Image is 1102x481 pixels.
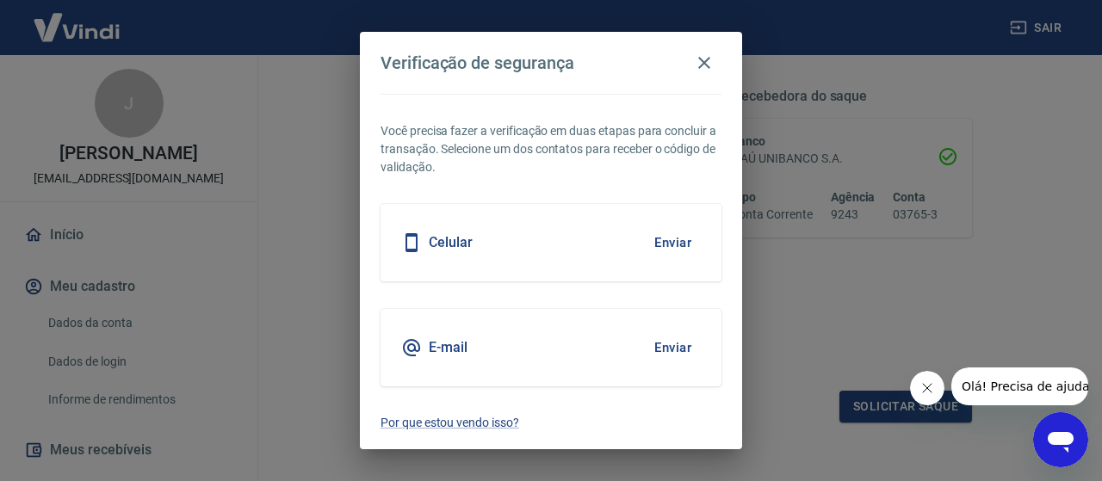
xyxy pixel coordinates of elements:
h5: E-mail [429,339,467,356]
span: Olá! Precisa de ajuda? [10,12,145,26]
button: Enviar [645,225,701,261]
button: Enviar [645,330,701,366]
iframe: Mensagem da empresa [951,367,1088,405]
h4: Verificação de segurança [381,52,574,73]
p: Você precisa fazer a verificação em duas etapas para concluir a transação. Selecione um dos conta... [381,122,721,176]
h5: Celular [429,234,473,251]
iframe: Botão para abrir a janela de mensagens [1033,412,1088,467]
iframe: Fechar mensagem [910,371,944,405]
a: Por que estou vendo isso? [381,414,721,432]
